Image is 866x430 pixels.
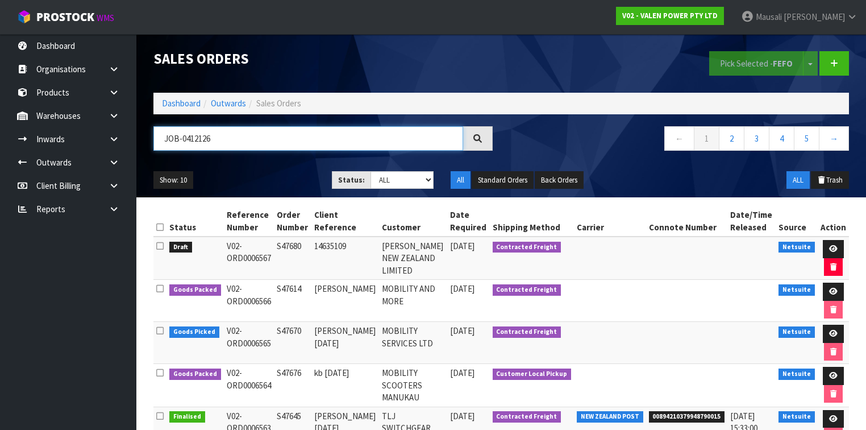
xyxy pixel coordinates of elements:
[493,369,572,380] span: Customer Local Pickup
[311,280,379,322] td: [PERSON_NAME]
[649,411,725,423] span: 00894210379948790015
[211,98,246,109] a: Outwards
[784,11,845,22] span: [PERSON_NAME]
[493,242,561,253] span: Contracted Freight
[153,51,493,67] h1: Sales Orders
[778,411,815,423] span: Netsuite
[311,237,379,280] td: 14635109
[778,326,815,338] span: Netsuite
[169,411,205,423] span: Finalised
[17,10,31,24] img: cube-alt.png
[664,126,694,151] a: ←
[447,206,490,237] th: Date Required
[379,280,447,322] td: MOBILITY AND MORE
[818,206,849,237] th: Action
[224,322,274,364] td: V02-ORD0006565
[510,126,849,154] nav: Page navigation
[256,98,301,109] span: Sales Orders
[450,283,474,294] span: [DATE]
[338,175,365,185] strong: Status:
[450,367,474,378] span: [DATE]
[153,126,463,151] input: Search sales orders
[379,206,447,237] th: Customer
[493,411,561,423] span: Contracted Freight
[786,171,810,189] button: ALL
[490,206,574,237] th: Shipping Method
[719,126,744,151] a: 2
[574,206,646,237] th: Carrier
[450,241,474,251] span: [DATE]
[778,369,815,380] span: Netsuite
[379,322,447,364] td: MOBILITY SERVICES LTD
[646,206,728,237] th: Connote Number
[224,237,274,280] td: V02-ORD0006567
[450,411,474,421] span: [DATE]
[224,206,274,237] th: Reference Number
[472,171,534,189] button: Standard Orders
[811,171,849,189] button: Trash
[274,364,311,407] td: S47676
[166,206,224,237] th: Status
[153,171,193,189] button: Show: 10
[169,242,192,253] span: Draft
[778,242,815,253] span: Netsuite
[162,98,201,109] a: Dashboard
[769,126,794,151] a: 4
[778,284,815,296] span: Netsuite
[311,364,379,407] td: kb [DATE]
[274,280,311,322] td: S47614
[756,11,782,22] span: Mausali
[274,237,311,280] td: S47680
[773,58,793,69] strong: FEFO
[744,126,769,151] a: 3
[379,237,447,280] td: [PERSON_NAME] NEW ZEALAND LIMITED
[274,206,311,237] th: Order Number
[311,206,379,237] th: Client Reference
[169,326,219,338] span: Goods Picked
[311,322,379,364] td: [PERSON_NAME] [DATE]
[450,325,474,336] span: [DATE]
[709,51,803,76] button: Pick Selected -FEFO
[577,411,643,423] span: NEW ZEALAND POST
[694,126,719,151] a: 1
[224,364,274,407] td: V02-ORD0006564
[535,171,584,189] button: Back Orders
[776,206,818,237] th: Source
[819,126,849,151] a: →
[451,171,471,189] button: All
[36,10,94,24] span: ProStock
[169,369,221,380] span: Goods Packed
[727,206,776,237] th: Date/Time Released
[493,326,561,338] span: Contracted Freight
[794,126,819,151] a: 5
[224,280,274,322] td: V02-ORD0006566
[274,322,311,364] td: S47670
[169,284,221,296] span: Goods Packed
[616,7,724,25] a: V02 - VALEN POWER PTY LTD
[493,284,561,296] span: Contracted Freight
[622,11,718,20] strong: V02 - VALEN POWER PTY LTD
[379,364,447,407] td: MOBILITY SCOOTERS MANUKAU
[97,13,114,23] small: WMS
